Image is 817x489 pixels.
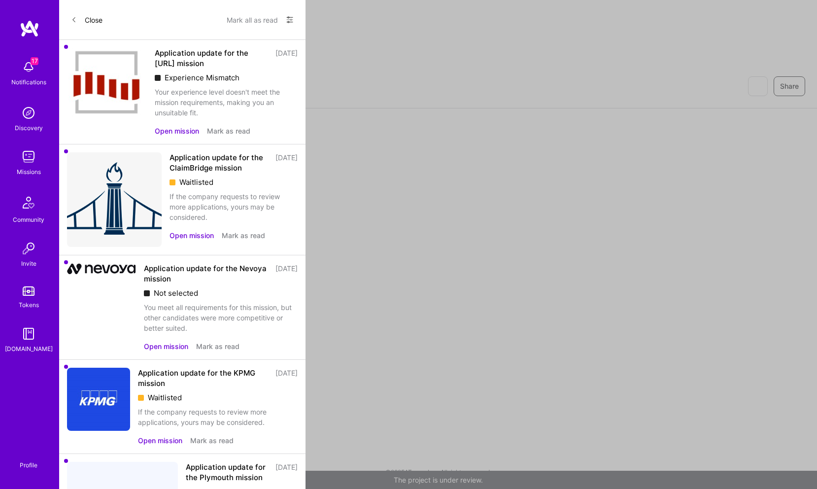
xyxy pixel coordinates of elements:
a: Profile [16,450,41,469]
div: If the company requests to review more applications, yours may be considered. [138,407,298,427]
button: Mark as read [222,230,265,241]
div: Notifications [11,77,46,87]
button: Mark as read [196,341,239,351]
img: Company Logo [67,152,162,247]
img: Invite [19,239,38,258]
div: You meet all requirements for this mission, but other candidates were more competitive or better ... [144,302,298,333]
img: bell [19,57,38,77]
div: Community [13,214,44,225]
div: Discovery [15,123,43,133]
div: Profile [20,460,37,469]
button: Close [71,12,102,28]
div: If the company requests to review more applications, yours may be considered. [170,191,298,222]
div: Waitlisted [138,392,298,403]
div: Waitlisted [170,177,298,187]
img: tokens [23,286,34,296]
div: Not selected [144,288,298,298]
div: [DATE] [275,152,298,173]
div: [DATE] [275,263,298,284]
img: Company Logo [67,48,147,118]
div: Missions [17,167,41,177]
img: discovery [19,103,38,123]
button: Open mission [144,341,188,351]
img: teamwork [19,147,38,167]
div: Your experience level doesn't meet the mission requirements, making you an unsuitable fit. [155,87,298,118]
div: Application update for the ClaimBridge mission [170,152,270,173]
button: Open mission [170,230,214,241]
img: logo [20,20,39,37]
button: Mark as read [190,435,234,446]
button: Open mission [155,126,199,136]
img: Community [17,191,40,214]
div: [DOMAIN_NAME] [5,344,53,354]
div: Experience Mismatch [155,72,298,83]
img: Company Logo [67,368,130,431]
div: Invite [21,258,36,269]
div: [DATE] [275,48,298,69]
div: Application update for the [URL] mission [155,48,270,69]
button: Mark all as read [227,12,278,28]
img: guide book [19,324,38,344]
div: Application update for the Nevoya mission [144,263,270,284]
div: [DATE] [275,462,298,483]
div: Tokens [19,300,39,310]
div: Application update for the Plymouth mission [186,462,270,483]
img: Company Logo [67,263,136,275]
button: Mark as read [207,126,250,136]
button: Open mission [138,435,182,446]
span: 17 [31,57,38,65]
div: [DATE] [275,368,298,388]
div: Application update for the KPMG mission [138,368,270,388]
